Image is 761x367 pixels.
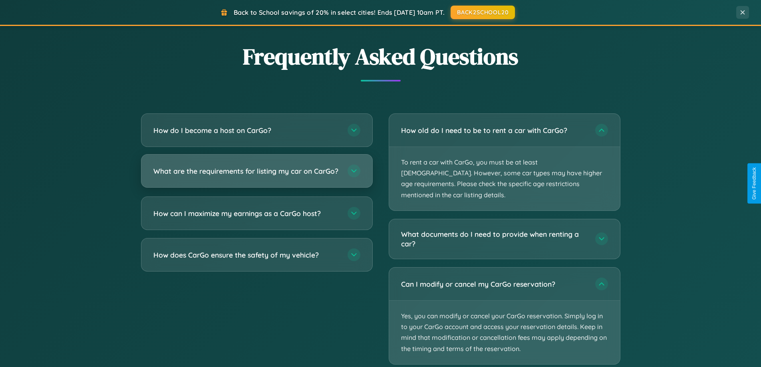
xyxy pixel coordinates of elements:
h3: What documents do I need to provide when renting a car? [401,229,587,249]
h3: What are the requirements for listing my car on CarGo? [153,166,340,176]
p: To rent a car with CarGo, you must be at least [DEMOGRAPHIC_DATA]. However, some car types may ha... [389,147,620,210]
h3: How does CarGo ensure the safety of my vehicle? [153,250,340,260]
h3: How old do I need to be to rent a car with CarGo? [401,125,587,135]
h3: Can I modify or cancel my CarGo reservation? [401,279,587,289]
p: Yes, you can modify or cancel your CarGo reservation. Simply log in to your CarGo account and acc... [389,301,620,364]
h3: How can I maximize my earnings as a CarGo host? [153,208,340,218]
button: BACK2SCHOOL20 [451,6,515,19]
div: Give Feedback [751,167,757,200]
h3: How do I become a host on CarGo? [153,125,340,135]
h2: Frequently Asked Questions [141,41,620,72]
span: Back to School savings of 20% in select cities! Ends [DATE] 10am PT. [234,8,445,16]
